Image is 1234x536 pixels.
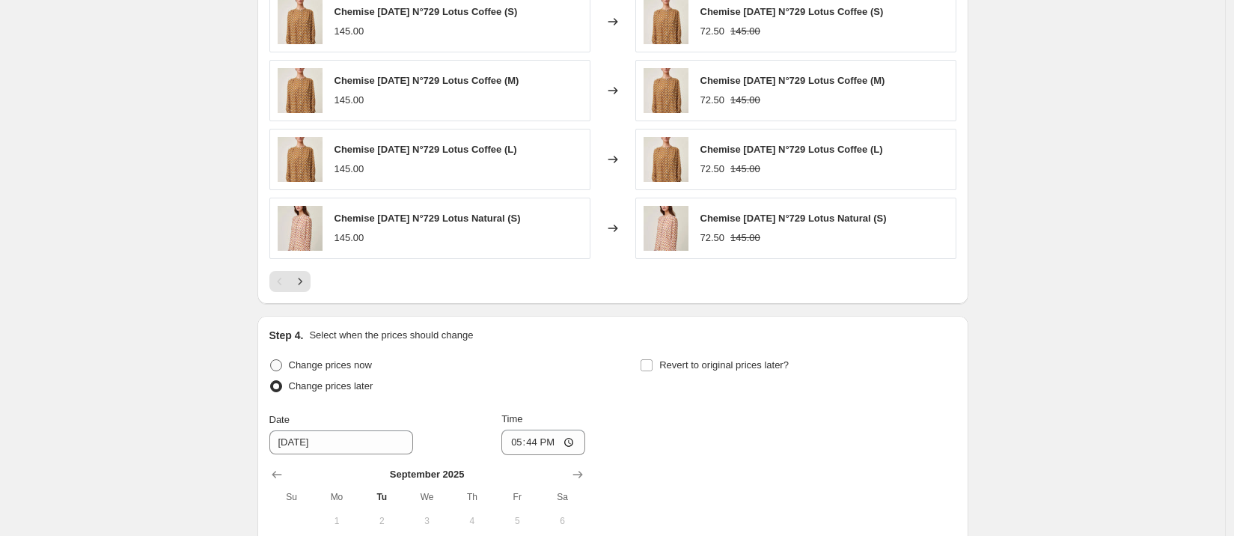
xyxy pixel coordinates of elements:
th: Saturday [540,485,584,509]
span: Chemise [DATE] N°729 Lotus Natural (S) [335,213,521,224]
span: Su [275,491,308,503]
span: Date [269,414,290,425]
div: 72.50 [700,93,725,108]
span: Mo [320,491,353,503]
img: chemise-lucia-n0729-lotus-coffee-che1472905-s-478833_80x.jpg [644,137,688,182]
span: Revert to original prices later? [659,359,789,371]
strike: 145.00 [730,93,760,108]
img: chemise-lucia-n0729-lotus-coffee-che1472905-s-478833_80x.jpg [644,68,688,113]
span: Chemise [DATE] N°729 Lotus Natural (S) [700,213,887,224]
div: 145.00 [335,24,364,39]
img: chemise-lucia-n0729-lotus-coffee-che1472905-s-478833_80x.jpg [278,137,323,182]
button: Thursday September 4 2025 [450,509,495,533]
th: Monday [314,485,359,509]
img: chemise-lucia-n0729-lotus-natural-che1472903-s-889110_80x.jpg [278,206,323,251]
span: Tu [365,491,398,503]
img: chemise-lucia-n0729-lotus-coffee-che1472905-s-478833_80x.jpg [278,68,323,113]
strike: 145.00 [730,24,760,39]
strike: 145.00 [730,162,760,177]
button: Next [290,271,311,292]
button: Tuesday September 2 2025 [359,509,404,533]
strike: 145.00 [730,231,760,246]
th: Tuesday [359,485,404,509]
th: Sunday [269,485,314,509]
span: 6 [546,515,578,527]
span: 4 [456,515,489,527]
span: Fr [501,491,534,503]
th: Wednesday [404,485,449,509]
input: 9/16/2025 [269,430,413,454]
th: Friday [495,485,540,509]
span: Th [456,491,489,503]
span: We [410,491,443,503]
span: Chemise [DATE] N°729 Lotus Coffee (M) [335,75,519,86]
th: Thursday [450,485,495,509]
span: 3 [410,515,443,527]
span: Chemise [DATE] N°729 Lotus Coffee (L) [700,144,883,155]
h2: Step 4. [269,328,304,343]
div: 72.50 [700,24,725,39]
p: Select when the prices should change [309,328,473,343]
button: Show previous month, August 2025 [266,464,287,485]
div: 145.00 [335,231,364,246]
span: Chemise [DATE] N°729 Lotus Coffee (S) [700,6,884,17]
button: Saturday September 6 2025 [540,509,584,533]
button: Friday September 5 2025 [495,509,540,533]
div: 72.50 [700,162,725,177]
span: Chemise [DATE] N°729 Lotus Coffee (S) [335,6,518,17]
span: Change prices now [289,359,372,371]
button: Show next month, October 2025 [567,464,588,485]
img: chemise-lucia-n0729-lotus-natural-che1472903-s-889110_80x.jpg [644,206,688,251]
div: 72.50 [700,231,725,246]
nav: Pagination [269,271,311,292]
div: 145.00 [335,162,364,177]
button: Monday September 1 2025 [314,509,359,533]
input: 12:00 [501,430,585,455]
span: Chemise [DATE] N°729 Lotus Coffee (L) [335,144,517,155]
span: 1 [320,515,353,527]
span: 5 [501,515,534,527]
span: Time [501,413,522,424]
button: Wednesday September 3 2025 [404,509,449,533]
span: Sa [546,491,578,503]
div: 145.00 [335,93,364,108]
span: Chemise [DATE] N°729 Lotus Coffee (M) [700,75,885,86]
span: 2 [365,515,398,527]
span: Change prices later [289,380,373,392]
